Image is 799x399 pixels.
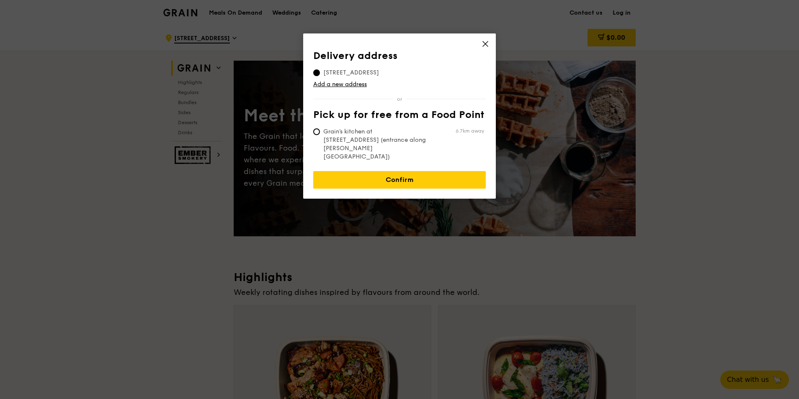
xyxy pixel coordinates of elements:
[313,128,438,161] span: Grain's kitchen at [STREET_ADDRESS] (entrance along [PERSON_NAME][GEOGRAPHIC_DATA])
[313,50,486,65] th: Delivery address
[456,128,484,134] span: 6.7km away
[313,80,486,89] a: Add a new address
[313,69,320,76] input: [STREET_ADDRESS]
[313,69,389,77] span: [STREET_ADDRESS]
[313,171,486,189] a: Confirm
[313,128,320,135] input: Grain's kitchen at [STREET_ADDRESS] (entrance along [PERSON_NAME][GEOGRAPHIC_DATA])6.7km away
[313,109,486,124] th: Pick up for free from a Food Point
